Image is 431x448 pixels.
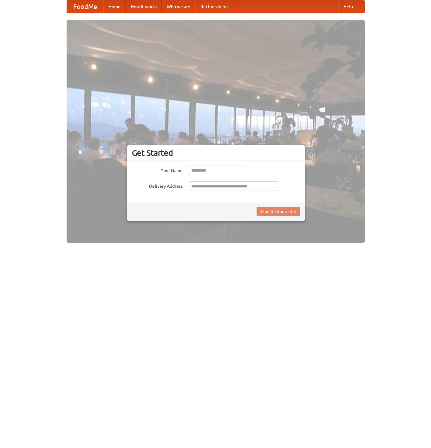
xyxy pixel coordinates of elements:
[67,0,103,13] a: FoodMe
[195,0,233,13] a: Recipe videos
[126,0,162,13] a: How it works
[162,0,195,13] a: Who we are
[103,0,126,13] a: Home
[132,166,183,174] label: Your Name
[257,207,300,216] button: Find Restaurants!
[132,181,183,189] label: Delivery Address
[132,148,300,158] h3: Get Started
[338,0,358,13] a: Help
